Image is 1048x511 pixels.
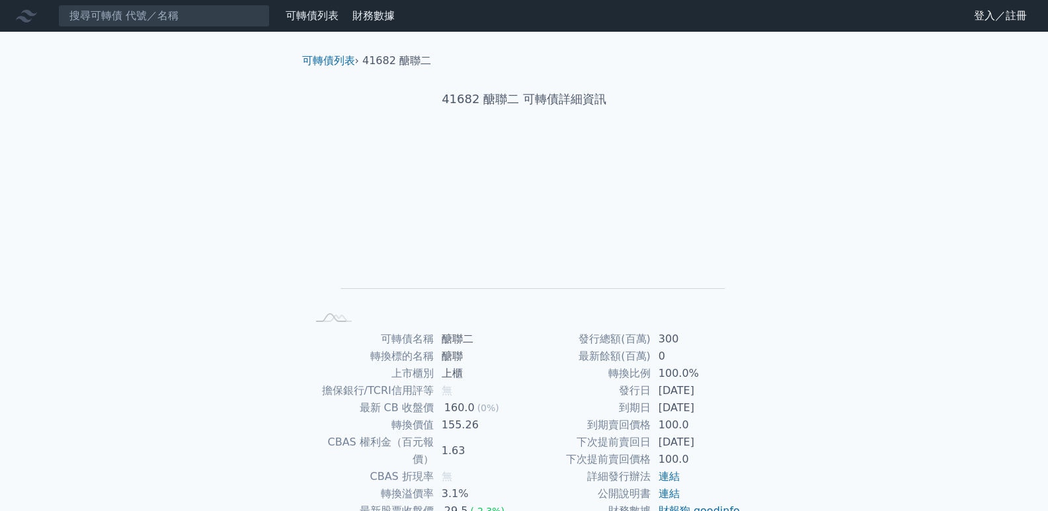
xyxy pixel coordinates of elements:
li: › [302,53,359,69]
input: 搜尋可轉債 代號／名稱 [58,5,270,27]
td: 發行日 [524,382,651,399]
td: 詳細發行辦法 [524,468,651,485]
g: Chart [329,150,725,308]
a: 連結 [659,487,680,500]
td: 公開說明書 [524,485,651,502]
li: 41682 醣聯二 [362,53,431,69]
a: 可轉債列表 [302,54,355,67]
td: 100.0% [651,365,741,382]
td: 1.63 [434,434,524,468]
td: 最新餘額(百萬) [524,348,651,365]
td: 上櫃 [434,365,524,382]
td: 0 [651,348,741,365]
td: 擔保銀行/TCRI信用評等 [307,382,434,399]
td: 轉換價值 [307,416,434,434]
td: 100.0 [651,416,741,434]
td: [DATE] [651,434,741,451]
span: 無 [442,384,452,397]
span: (0%) [477,403,499,413]
td: CBAS 權利金（百元報價） [307,434,434,468]
td: 發行總額(百萬) [524,331,651,348]
span: 無 [442,470,452,483]
td: CBAS 折現率 [307,468,434,485]
td: [DATE] [651,399,741,416]
td: 轉換溢價率 [307,485,434,502]
td: 醣聯 [434,348,524,365]
a: 連結 [659,470,680,483]
td: 到期賣回價格 [524,416,651,434]
td: 上市櫃別 [307,365,434,382]
td: 轉換比例 [524,365,651,382]
a: 財務數據 [352,9,395,22]
td: 300 [651,331,741,348]
td: 下次提前賣回日 [524,434,651,451]
td: 3.1% [434,485,524,502]
td: [DATE] [651,382,741,399]
td: 最新 CB 收盤價 [307,399,434,416]
h1: 41682 醣聯二 可轉債詳細資訊 [292,90,757,108]
td: 155.26 [434,416,524,434]
td: 下次提前賣回價格 [524,451,651,468]
td: 可轉債名稱 [307,331,434,348]
td: 轉換標的名稱 [307,348,434,365]
td: 醣聯二 [434,331,524,348]
td: 100.0 [651,451,741,468]
a: 登入／註冊 [963,5,1037,26]
div: 160.0 [442,399,477,416]
td: 到期日 [524,399,651,416]
a: 可轉債列表 [286,9,339,22]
